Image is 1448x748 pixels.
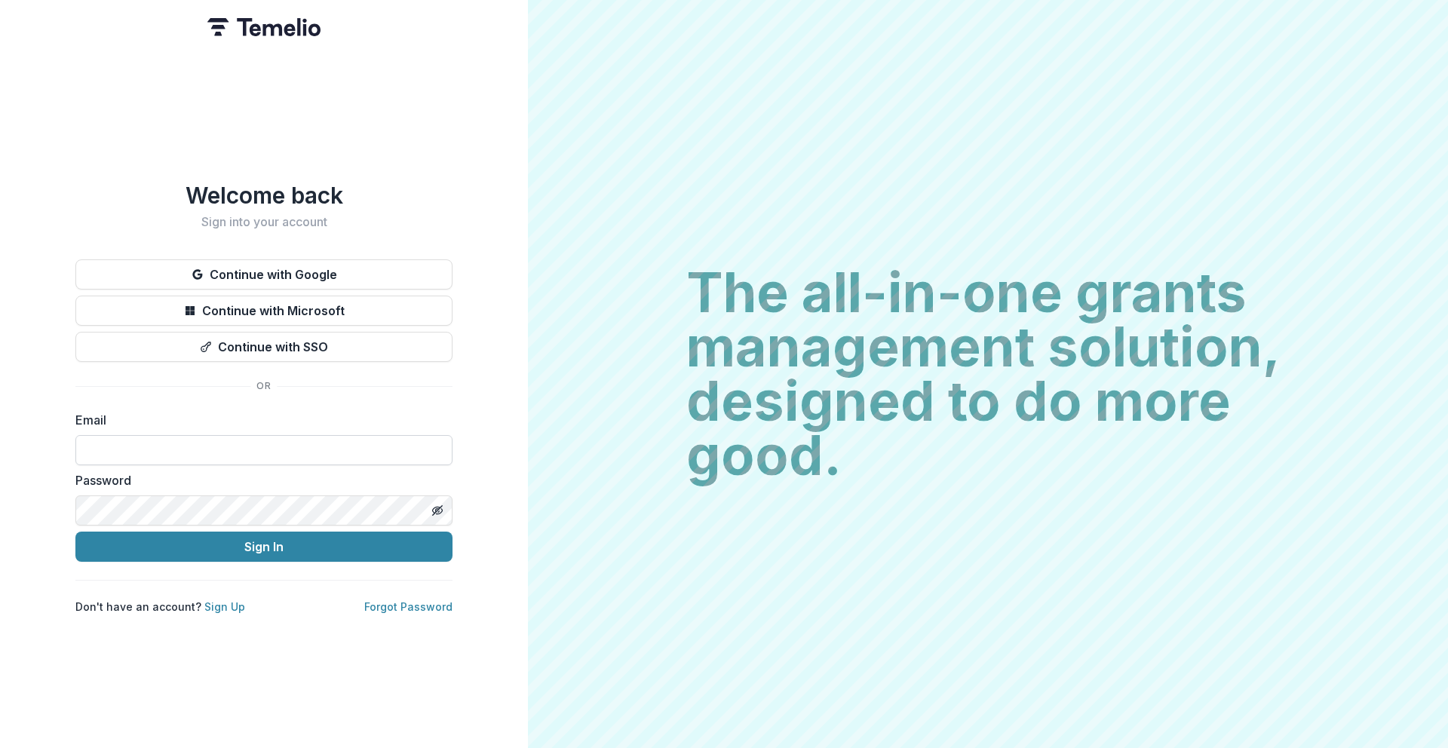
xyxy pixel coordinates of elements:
label: Email [75,411,443,429]
button: Toggle password visibility [425,498,449,523]
h2: Sign into your account [75,215,452,229]
button: Continue with Google [75,259,452,290]
a: Sign Up [204,600,245,613]
a: Forgot Password [364,600,452,613]
button: Continue with Microsoft [75,296,452,326]
h1: Welcome back [75,182,452,209]
label: Password [75,471,443,489]
p: Don't have an account? [75,599,245,615]
img: Temelio [207,18,321,36]
button: Sign In [75,532,452,562]
button: Continue with SSO [75,332,452,362]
